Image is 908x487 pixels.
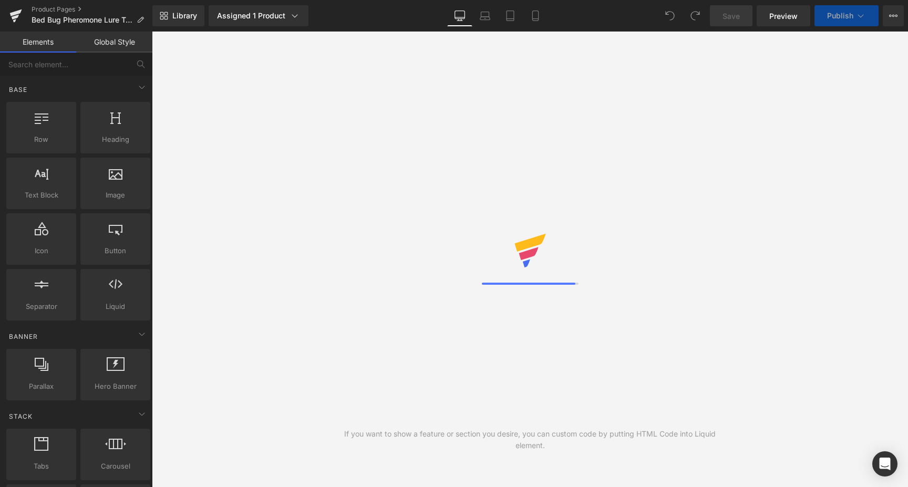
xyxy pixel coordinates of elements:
span: Library [172,11,197,20]
button: Publish [814,5,879,26]
span: Hero Banner [84,381,147,392]
span: Carousel [84,461,147,472]
span: Parallax [9,381,73,392]
a: New Library [152,5,204,26]
span: Base [8,85,28,95]
span: Image [84,190,147,201]
span: Save [723,11,740,22]
div: Open Intercom Messenger [872,451,897,476]
span: Text Block [9,190,73,201]
span: Publish [827,12,853,20]
button: Redo [685,5,706,26]
span: Heading [84,134,147,145]
a: Mobile [523,5,548,26]
div: If you want to show a feature or section you desire, you can custom code by putting HTML Code int... [341,428,719,451]
a: Product Pages [32,5,152,14]
span: Preview [769,11,798,22]
a: Global Style [76,32,152,53]
a: Preview [757,5,810,26]
span: Icon [9,245,73,256]
span: Separator [9,301,73,312]
span: Banner [8,331,39,341]
div: Assigned 1 Product [217,11,300,21]
span: Liquid [84,301,147,312]
button: Undo [659,5,680,26]
span: Bed Bug Pheromone Lure Trap, Nattaro Scout® [32,16,132,24]
span: Stack [8,411,34,421]
span: Tabs [9,461,73,472]
a: Desktop [447,5,472,26]
span: Button [84,245,147,256]
span: Row [9,134,73,145]
button: More [883,5,904,26]
a: Tablet [498,5,523,26]
a: Laptop [472,5,498,26]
